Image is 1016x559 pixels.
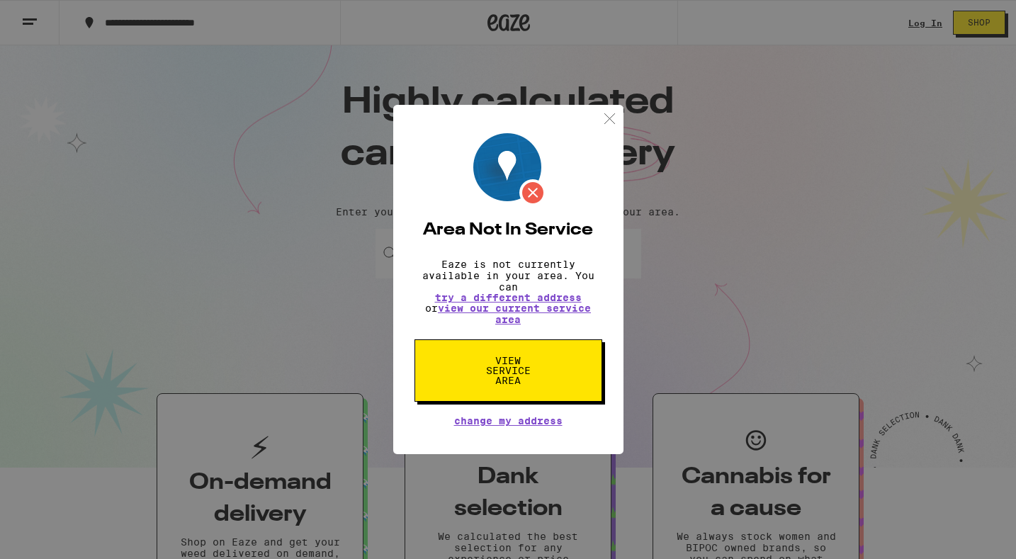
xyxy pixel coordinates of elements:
[414,355,602,366] a: View Service Area
[414,222,602,239] h2: Area Not In Service
[9,10,102,21] span: Hi. Need any help?
[414,339,602,402] button: View Service Area
[435,293,582,303] button: try a different address
[414,259,602,325] p: Eaze is not currently available in your area. You can or
[438,303,591,325] a: view our current service area
[454,416,563,426] button: Change My Address
[472,356,545,385] span: View Service Area
[601,110,619,128] img: close.svg
[473,133,546,206] img: Location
